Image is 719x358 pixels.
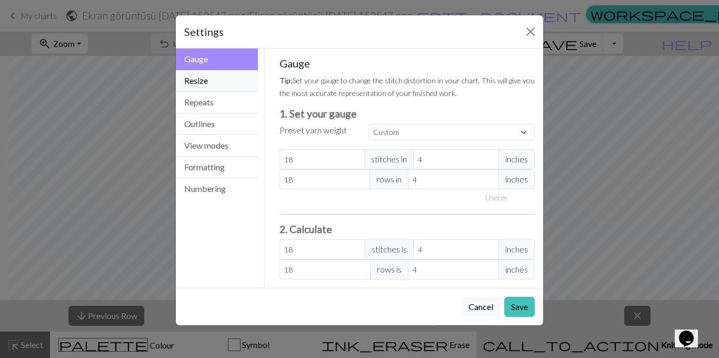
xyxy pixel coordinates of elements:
span: rows is [370,259,408,279]
span: inches [498,239,535,259]
span: stitches is [365,239,414,259]
button: View modes [176,135,258,157]
button: Outlines [176,113,258,135]
h5: Settings [184,24,224,40]
span: inches [498,169,535,189]
h5: Gauge [279,57,535,70]
h3: 2. Calculate [279,223,535,235]
strong: Tip: [279,76,293,85]
span: stitches in [364,149,414,169]
label: Preset yarn weight [279,124,347,137]
span: inches [498,259,535,279]
button: Formatting [176,157,258,178]
button: Save [504,297,535,317]
span: rows in [370,169,408,189]
button: Cancel [462,297,500,317]
h3: 1. Set your gauge [279,108,535,120]
button: Gauge [176,49,258,70]
button: Usecm [481,189,512,206]
button: Close [522,23,539,40]
iframe: chat widget [675,316,708,347]
small: Set your gauge to change the stitch distortion in your chart. This will give you the most accurat... [279,76,535,98]
span: inches [498,149,535,169]
button: Resize [176,70,258,92]
button: Repeats [176,92,258,113]
button: Numbering [176,178,258,199]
